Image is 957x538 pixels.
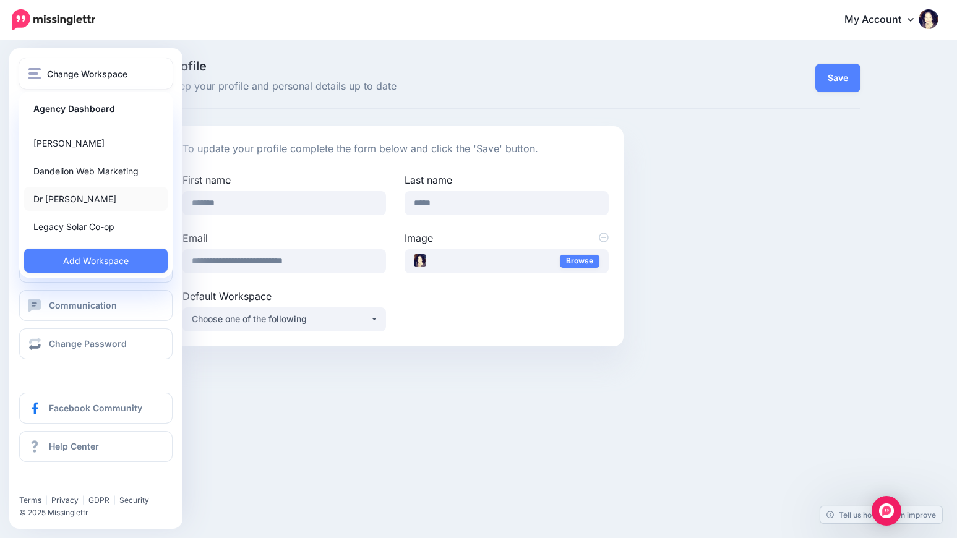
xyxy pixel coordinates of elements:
a: Facebook Community [19,393,173,424]
div: Choose one of the following [192,312,370,327]
a: Communication [19,290,173,321]
img: profile-6-x-pro-effect_thumb.jpg [414,254,426,267]
label: Last name [405,173,608,187]
a: Add Workspace [24,249,168,273]
a: Help Center [19,431,173,462]
button: Choose one of the following [182,307,386,331]
span: | [82,495,85,505]
p: To update your profile complete the form below and click the 'Save' button. [182,141,609,157]
a: [PERSON_NAME] [24,131,168,155]
label: Default Workspace [182,289,386,304]
iframe: Twitter Follow Button [19,477,115,490]
a: Agency Dashboard [24,96,168,121]
span: Profile [168,60,624,72]
span: Help Center [49,441,99,451]
span: Change Workspace [47,67,127,81]
a: Terms [19,495,41,505]
button: Save [815,64,860,92]
img: menu.png [28,68,41,79]
a: Security [119,495,149,505]
span: Change Password [49,338,127,349]
label: First name [182,173,386,187]
span: Communication [49,300,117,310]
li: © 2025 Missinglettr [19,506,182,519]
strong: Agency Dashboard [33,101,115,116]
a: Legacy Solar Co-op [24,215,168,239]
a: Dr [PERSON_NAME] [24,187,168,211]
span: Keep your profile and personal details up to date [168,79,624,95]
a: Privacy [51,495,79,505]
a: Dandelion Web Marketing [24,159,168,183]
div: Open Intercom Messenger [872,496,901,526]
a: Browse [560,255,599,268]
button: Change Workspace [19,58,173,89]
label: Image [405,231,608,246]
span: Facebook Community [49,403,142,413]
label: Email [182,231,386,246]
a: Change Password [19,328,173,359]
a: Tell us how we can improve [820,506,942,523]
img: Missinglettr [12,9,95,30]
a: My Account [832,5,938,35]
span: | [113,495,116,505]
span: | [45,495,48,505]
a: GDPR [88,495,109,505]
